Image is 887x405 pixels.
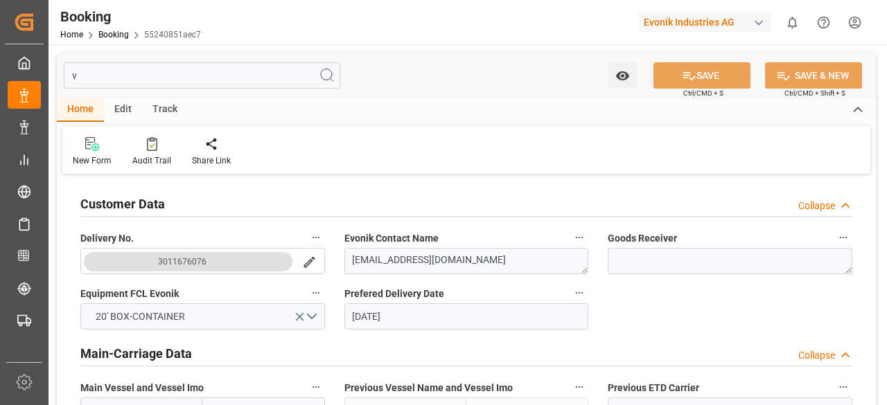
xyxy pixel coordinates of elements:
span: Delivery No. [80,231,134,246]
button: Goods Receiver [834,228,852,246]
textarea: [EMAIL_ADDRESS][DOMAIN_NAME] [344,248,589,274]
button: Previous ETD Carrier [834,378,852,396]
button: Equipment FCL Evonik [307,284,325,302]
button: search button [295,249,324,275]
span: Previous Vessel Name and Vessel Imo [344,381,513,395]
div: Edit [104,98,142,122]
button: Evonik Contact Name [570,228,588,246]
span: Ctrl/CMD + Shift + S [784,88,845,98]
button: open menu [80,248,325,274]
div: Evonik Industries AG [638,12,771,33]
div: New Form [73,154,112,167]
span: Evonik Contact Name [344,231,439,246]
div: Share Link [192,154,231,167]
button: Prefered Delivery Date [570,284,588,302]
button: Main Vessel and Vessel Imo [307,378,325,396]
button: 3011676076 [84,252,293,271]
div: Track [142,98,188,122]
span: Prefered Delivery Date [344,287,444,301]
div: Audit Trail [132,154,171,167]
button: open menu [80,303,325,330]
span: Ctrl/CMD + S [683,88,723,98]
a: Home [60,30,83,39]
h2: Main-Carriage Data [80,344,192,363]
button: SAVE [653,62,750,89]
span: Equipment FCL Evonik [80,287,179,301]
h2: Customer Data [80,195,165,213]
div: Home [57,98,104,122]
button: open menu [608,62,637,89]
button: Previous Vessel Name and Vessel Imo [570,378,588,396]
span: 20' BOX-CONTAINER [89,309,192,324]
input: Search Fields [64,62,340,89]
span: Previous ETD Carrier [608,381,699,395]
div: Collapse [798,199,835,213]
a: Booking [98,30,129,39]
button: Delivery No. [307,228,325,246]
button: Evonik Industries AG [638,9,777,35]
span: Main Vessel and Vessel Imo [80,381,204,395]
input: DD.MM.YYYY [344,303,589,330]
div: Collapse [798,348,835,363]
div: Booking [60,6,201,27]
button: Help Center [808,7,839,38]
button: show 0 new notifications [777,7,808,38]
button: menu-button [81,249,295,275]
button: SAVE & NEW [765,62,862,89]
div: 3011676076 [158,255,207,269]
span: Goods Receiver [608,231,677,246]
